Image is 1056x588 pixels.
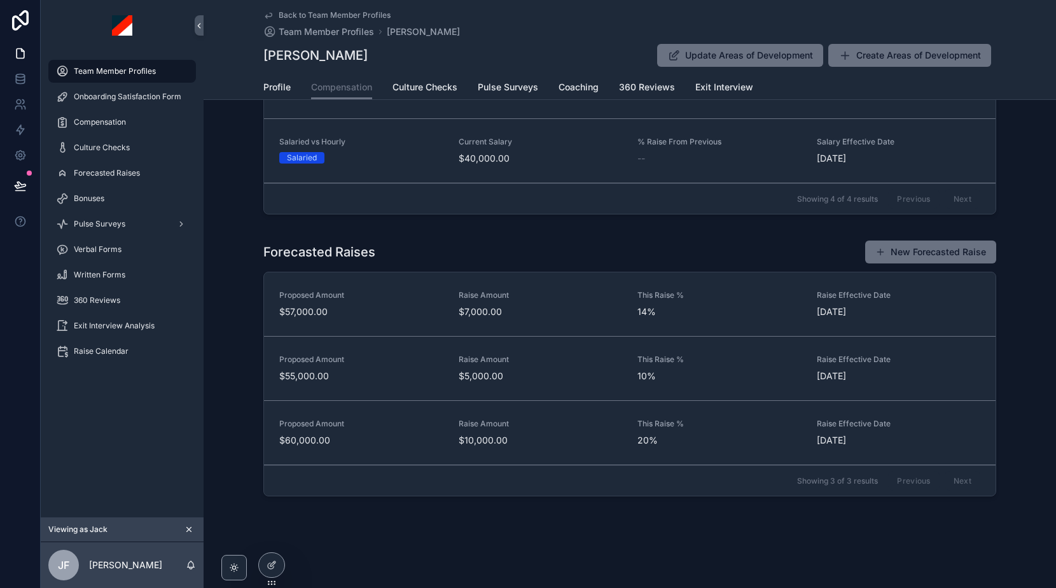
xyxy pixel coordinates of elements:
[263,10,391,20] a: Back to Team Member Profiles
[263,25,374,38] a: Team Member Profiles
[828,44,991,67] button: Create Areas of Development
[48,85,196,108] a: Onboarding Satisfaction Form
[48,289,196,312] a: 360 Reviews
[279,137,443,147] span: Salaried vs Hourly
[264,337,996,401] a: Proposed Amount$55,000.00Raise Amount$5,000.00This Raise %10%Raise Effective Date[DATE]
[74,295,120,305] span: 360 Reviews
[311,81,372,94] span: Compensation
[279,10,391,20] span: Back to Team Member Profiles
[287,152,317,164] div: Salaried
[817,305,981,318] span: [DATE]
[459,354,623,365] span: Raise Amount
[478,76,538,101] a: Pulse Surveys
[48,60,196,83] a: Team Member Profiles
[48,238,196,261] a: Verbal Forms
[637,137,802,147] span: % Raise From Previous
[478,81,538,94] span: Pulse Surveys
[89,559,162,571] p: [PERSON_NAME]
[459,370,623,382] span: $5,000.00
[393,81,457,94] span: Culture Checks
[48,524,108,535] span: Viewing as Jack
[637,370,802,382] span: 10%
[279,419,443,429] span: Proposed Amount
[263,243,375,261] h1: Forecasted Raises
[264,401,996,465] a: Proposed Amount$60,000.00Raise Amount$10,000.00This Raise %20%Raise Effective Date[DATE]
[637,152,645,165] span: --
[48,111,196,134] a: Compensation
[74,117,126,127] span: Compensation
[637,290,802,300] span: This Raise %
[637,305,802,318] span: 14%
[387,25,460,38] a: [PERSON_NAME]
[459,419,623,429] span: Raise Amount
[263,81,291,94] span: Profile
[74,193,104,204] span: Bonuses
[74,321,155,331] span: Exit Interview Analysis
[279,354,443,365] span: Proposed Amount
[74,66,156,76] span: Team Member Profiles
[637,434,802,447] span: 20%
[459,305,623,318] span: $7,000.00
[41,51,204,379] div: scrollable content
[459,152,623,165] span: $40,000.00
[264,272,996,337] a: Proposed Amount$57,000.00Raise Amount$7,000.00This Raise %14%Raise Effective Date[DATE]
[264,119,996,183] a: Salaried vs HourlySalariedCurrent Salary$40,000.00% Raise From Previous--Salary Effective Date[DATE]
[48,162,196,185] a: Forecasted Raises
[817,137,981,147] span: Salary Effective Date
[279,25,374,38] span: Team Member Profiles
[797,476,878,486] span: Showing 3 of 3 results
[279,305,443,318] span: $57,000.00
[685,49,813,62] span: Update Areas of Development
[637,419,802,429] span: This Raise %
[695,81,753,94] span: Exit Interview
[48,340,196,363] a: Raise Calendar
[112,15,132,36] img: App logo
[393,76,457,101] a: Culture Checks
[657,44,823,67] button: Update Areas of Development
[48,314,196,337] a: Exit Interview Analysis
[74,346,129,356] span: Raise Calendar
[695,76,753,101] a: Exit Interview
[817,434,981,447] span: [DATE]
[74,92,181,102] span: Onboarding Satisfaction Form
[74,168,140,178] span: Forecasted Raises
[74,244,122,255] span: Verbal Forms
[817,370,981,382] span: [DATE]
[817,354,981,365] span: Raise Effective Date
[74,270,125,280] span: Written Forms
[865,241,996,263] button: New Forecasted Raise
[559,76,599,101] a: Coaching
[311,76,372,100] a: Compensation
[817,290,981,300] span: Raise Effective Date
[48,263,196,286] a: Written Forms
[459,290,623,300] span: Raise Amount
[48,187,196,210] a: Bonuses
[817,419,981,429] span: Raise Effective Date
[263,76,291,101] a: Profile
[48,136,196,159] a: Culture Checks
[74,143,130,153] span: Culture Checks
[459,137,623,147] span: Current Salary
[797,194,878,204] span: Showing 4 of 4 results
[619,81,675,94] span: 360 Reviews
[58,557,69,573] span: JF
[263,46,368,64] h1: [PERSON_NAME]
[817,152,981,165] span: [DATE]
[279,434,443,447] span: $60,000.00
[74,219,125,229] span: Pulse Surveys
[619,76,675,101] a: 360 Reviews
[279,290,443,300] span: Proposed Amount
[48,213,196,235] a: Pulse Surveys
[637,354,802,365] span: This Raise %
[459,434,623,447] span: $10,000.00
[856,49,981,62] span: Create Areas of Development
[559,81,599,94] span: Coaching
[279,370,443,382] span: $55,000.00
